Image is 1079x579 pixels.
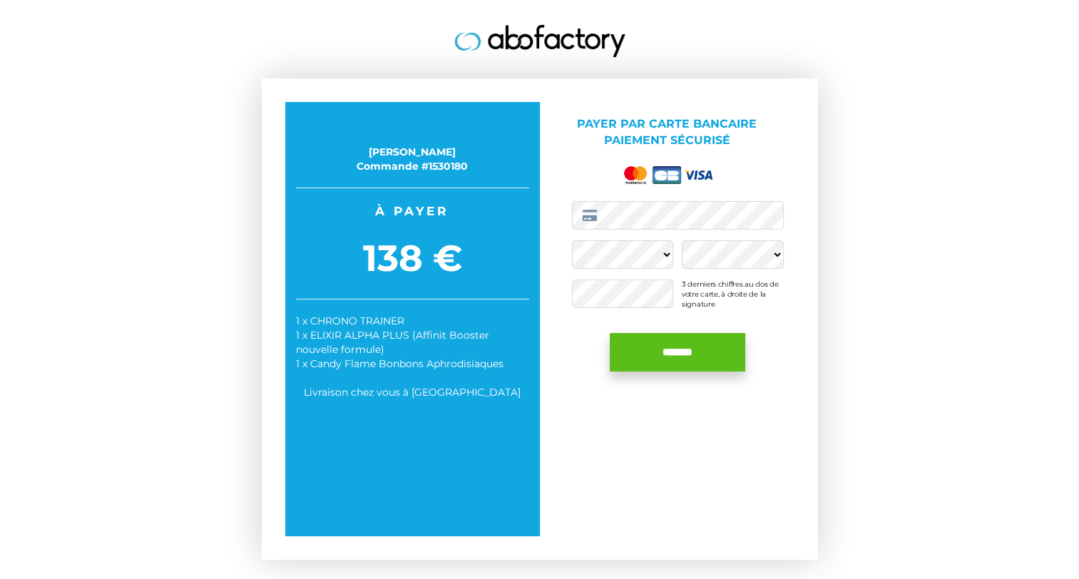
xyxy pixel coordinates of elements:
img: mastercard.png [621,163,650,187]
div: Commande #1530180 [296,159,529,173]
img: cb.png [653,166,681,184]
span: Paiement sécurisé [604,133,730,147]
span: À payer [296,203,529,220]
div: Livraison chez vous à [GEOGRAPHIC_DATA] [296,385,529,399]
div: [PERSON_NAME] [296,145,529,159]
span: 138 € [296,232,529,285]
img: logo.jpg [454,25,625,57]
div: 3 derniers chiffres au dos de votre carte, à droite de la signature [682,280,784,308]
img: visa.png [684,170,712,180]
p: Payer par Carte bancaire [551,116,784,149]
div: 1 x CHRONO TRAINER 1 x ELIXIR ALPHA PLUS (Affinit Booster nouvelle formule) 1 x Candy Flame Bonbo... [296,314,529,371]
